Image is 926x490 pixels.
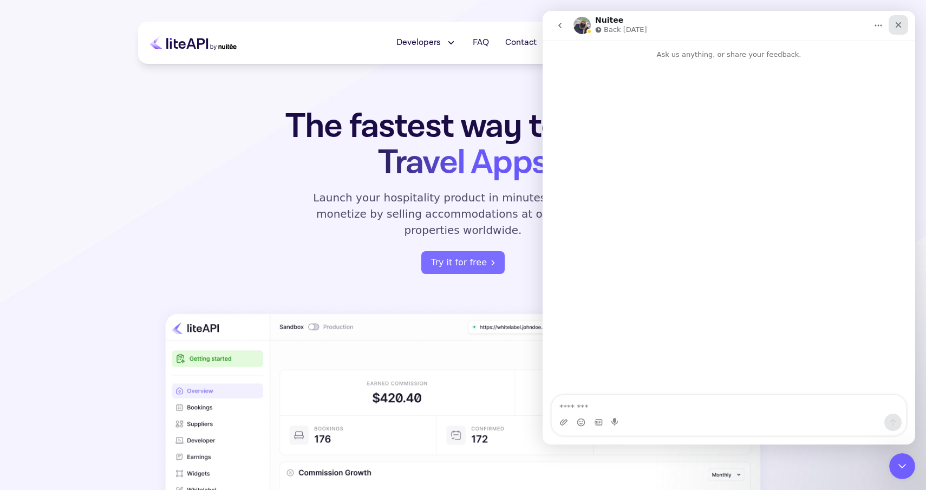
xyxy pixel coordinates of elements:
[473,36,489,49] span: FAQ
[499,32,543,54] a: Contact
[421,251,505,274] a: register
[421,251,505,274] button: Try it for free
[396,36,441,49] span: Developers
[390,32,463,54] button: Developers
[466,32,495,54] a: FAQ
[301,190,625,238] p: Launch your hospitality product in minutes. Effortlessly monetize by selling accommodations at ov...
[889,453,915,479] iframe: Intercom live chat
[378,140,547,185] span: Travel Apps
[251,108,675,181] h1: The fastest way to build
[543,11,915,445] iframe: Intercom live chat
[505,36,537,49] span: Contact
